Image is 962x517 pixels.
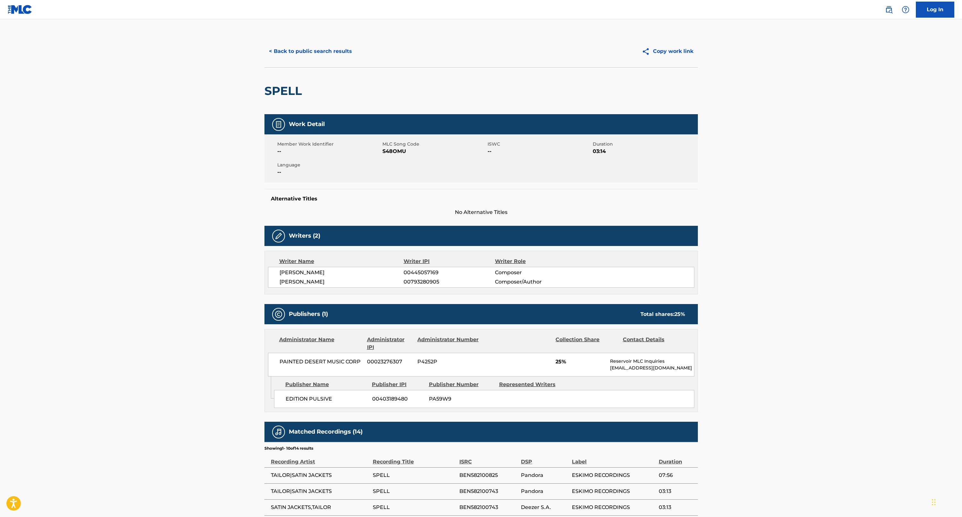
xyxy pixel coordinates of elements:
[499,381,565,388] div: Represented Writers
[277,162,381,168] span: Language
[521,471,569,479] span: Pandora
[372,381,424,388] div: Publisher IPI
[373,504,456,511] span: SPELL
[289,121,325,128] h5: Work Detail
[659,487,695,495] span: 03:13
[367,358,413,366] span: 00023276307
[459,504,518,511] span: BEN582100743
[279,336,362,351] div: Administrator Name
[264,208,698,216] span: No Alternative Titles
[659,451,695,466] div: Duration
[916,2,954,18] a: Log In
[280,269,404,276] span: [PERSON_NAME]
[488,148,591,155] span: --
[902,6,909,13] img: help
[623,336,685,351] div: Contact Details
[8,5,32,14] img: MLC Logo
[610,358,694,365] p: Reservoir MLC Inquiries
[280,358,363,366] span: PAINTED DESERT MUSIC CORP
[277,148,381,155] span: --
[382,148,486,155] span: S48OMU
[271,504,370,511] span: SATIN JACKETS,TAILOR
[429,381,494,388] div: Publisher Number
[495,269,578,276] span: Composer
[271,487,370,495] span: TAILOR|SATIN JACKETS
[289,310,328,318] h5: Publishers (1)
[556,336,618,351] div: Collection Share
[429,395,494,403] span: PA59W9
[572,471,655,479] span: ESKIMO RECORDINGS
[417,358,480,366] span: P4252P
[459,487,518,495] span: BEN582100743
[373,471,456,479] span: SPELL
[521,487,569,495] span: Pandora
[899,3,912,16] div: Help
[930,486,962,517] iframe: Chat Widget
[593,141,696,148] span: Duration
[285,381,367,388] div: Publisher Name
[930,486,962,517] div: Chat-Widget
[521,504,569,511] span: Deezer S.A.
[367,336,413,351] div: Administrator IPI
[404,269,495,276] span: 00445057169
[659,504,695,511] span: 03:13
[637,43,698,59] button: Copy work link
[275,428,282,436] img: Matched Recordings
[277,141,381,148] span: Member Work Identifier
[488,141,591,148] span: ISWC
[264,84,305,98] h2: SPELL
[640,310,685,318] div: Total shares:
[885,6,893,13] img: search
[495,258,578,265] div: Writer Role
[275,310,282,318] img: Publishers
[373,487,456,495] span: SPELL
[932,493,936,512] div: Ziehen
[264,43,356,59] button: < Back to public search results
[610,365,694,371] p: [EMAIL_ADDRESS][DOMAIN_NAME]
[275,232,282,240] img: Writers
[883,3,895,16] a: Public Search
[280,278,404,286] span: [PERSON_NAME]
[593,148,696,155] span: 03:14
[275,121,282,128] img: Work Detail
[264,445,313,451] p: Showing 1 - 10 of 14 results
[572,451,655,466] div: Label
[271,196,691,202] h5: Alternative Titles
[286,395,367,403] span: EDITION PULSIVE
[289,232,320,240] h5: Writers (2)
[521,451,569,466] div: DSP
[674,311,685,317] span: 25 %
[382,141,486,148] span: MLC Song Code
[556,358,605,366] span: 25%
[279,258,404,265] div: Writer Name
[572,504,655,511] span: ESKIMO RECORDINGS
[373,451,456,466] div: Recording Title
[495,278,578,286] span: Composer/Author
[372,395,424,403] span: 00403189480
[572,487,655,495] span: ESKIMO RECORDINGS
[659,471,695,479] span: 07:56
[417,336,480,351] div: Administrator Number
[459,451,518,466] div: ISRC
[404,278,495,286] span: 00793280905
[404,258,495,265] div: Writer IPI
[271,451,370,466] div: Recording Artist
[277,168,381,176] span: --
[271,471,370,479] span: TAILOR|SATIN JACKETS
[459,471,518,479] span: BEN582100825
[642,47,653,55] img: Copy work link
[289,428,363,436] h5: Matched Recordings (14)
